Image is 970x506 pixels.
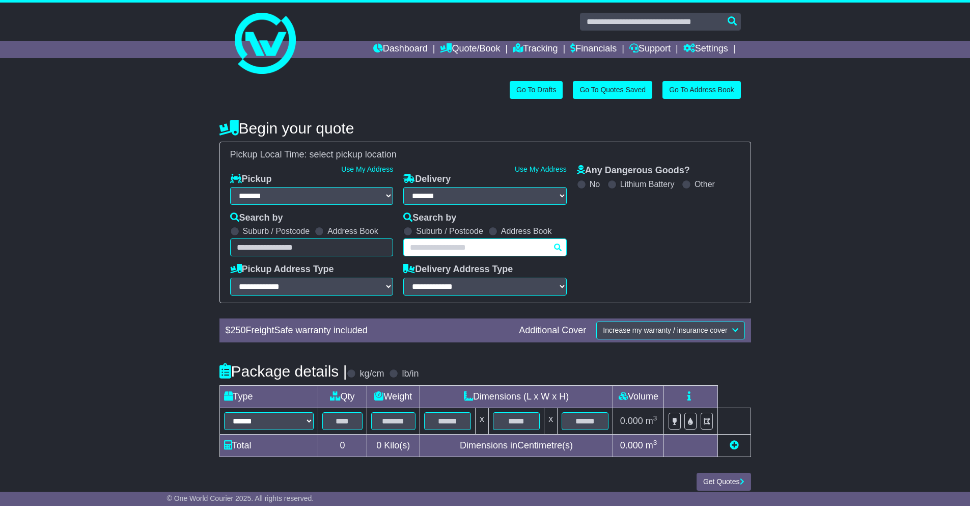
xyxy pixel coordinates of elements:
[243,226,310,236] label: Suburb / Postcode
[219,120,751,137] h4: Begin your quote
[403,174,451,185] label: Delivery
[515,165,567,173] a: Use My Address
[570,41,617,58] a: Financials
[367,385,420,408] td: Weight
[440,41,500,58] a: Quote/Book
[318,434,367,457] td: 0
[695,179,715,189] label: Other
[596,322,744,339] button: Increase my warranty / insurance cover
[341,165,393,173] a: Use My Address
[167,494,314,502] span: © One World Courier 2025. All rights reserved.
[219,385,318,408] td: Type
[220,325,514,336] div: $ FreightSafe warranty included
[230,174,272,185] label: Pickup
[544,408,558,434] td: x
[403,212,456,224] label: Search by
[376,440,381,450] span: 0
[475,408,488,434] td: x
[730,440,739,450] a: Add new item
[646,416,657,426] span: m
[629,41,671,58] a: Support
[420,385,613,408] td: Dimensions (L x W x H)
[603,326,727,334] span: Increase my warranty / insurance cover
[219,434,318,457] td: Total
[318,385,367,408] td: Qty
[310,149,397,159] span: select pickup location
[620,179,675,189] label: Lithium Battery
[231,325,246,335] span: 250
[573,81,652,99] a: Go To Quotes Saved
[590,179,600,189] label: No
[620,416,643,426] span: 0.000
[620,440,643,450] span: 0.000
[403,264,513,275] label: Delivery Address Type
[514,325,591,336] div: Additional Cover
[513,41,558,58] a: Tracking
[219,363,347,380] h4: Package details |
[230,212,283,224] label: Search by
[402,368,419,380] label: lb/in
[420,434,613,457] td: Dimensions in Centimetre(s)
[367,434,420,457] td: Kilo(s)
[683,41,728,58] a: Settings
[230,264,334,275] label: Pickup Address Type
[646,440,657,450] span: m
[662,81,740,99] a: Go To Address Book
[613,385,664,408] td: Volume
[653,439,657,446] sup: 3
[510,81,563,99] a: Go To Drafts
[653,414,657,422] sup: 3
[577,165,690,176] label: Any Dangerous Goods?
[359,368,384,380] label: kg/cm
[697,473,751,491] button: Get Quotes
[327,226,378,236] label: Address Book
[225,149,745,161] div: Pickup Local Time:
[373,41,428,58] a: Dashboard
[416,226,483,236] label: Suburb / Postcode
[501,226,552,236] label: Address Book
